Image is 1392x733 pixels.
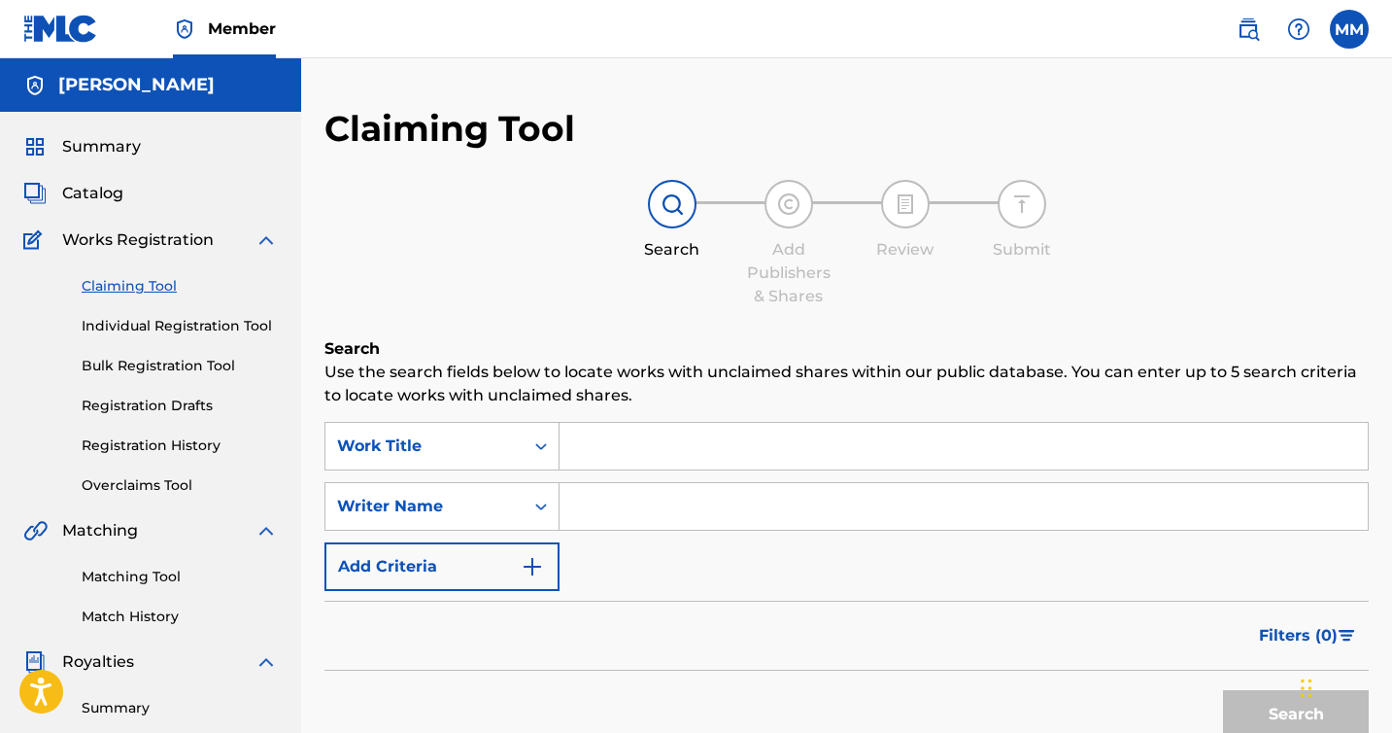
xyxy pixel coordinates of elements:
[255,519,278,542] img: expand
[1247,611,1369,660] button: Filters (0)
[777,192,800,216] img: step indicator icon for Add Publishers & Shares
[82,567,278,587] a: Matching Tool
[208,17,276,40] span: Member
[1259,624,1338,647] span: Filters ( 0 )
[62,519,138,542] span: Matching
[23,182,47,205] img: Catalog
[62,650,134,674] span: Royalties
[58,74,215,96] h5: Rainer Millar Blanchaer
[1010,192,1034,216] img: step indicator icon for Submit
[255,650,278,674] img: expand
[857,238,954,262] div: Review
[62,228,214,252] span: Works Registration
[1279,10,1318,49] div: Help
[324,542,560,591] button: Add Criteria
[82,475,278,496] a: Overclaims Tool
[521,555,544,578] img: 9d2ae6d4665cec9f34b9.svg
[1338,461,1392,617] iframe: Resource Center
[1301,659,1312,717] div: Drag
[82,356,278,376] a: Bulk Registration Tool
[1330,10,1369,49] div: User Menu
[82,607,278,627] a: Match History
[894,192,917,216] img: step indicator icon for Review
[82,276,278,297] a: Claiming Tool
[1295,640,1392,733] iframe: Chat Widget
[23,228,49,252] img: Works Registration
[23,74,47,97] img: Accounts
[23,182,123,205] a: CatalogCatalog
[23,519,48,542] img: Matching
[324,107,575,151] h2: Claiming Tool
[740,238,837,308] div: Add Publishers & Shares
[82,316,278,336] a: Individual Registration Tool
[82,436,278,456] a: Registration History
[337,495,512,518] div: Writer Name
[62,135,141,158] span: Summary
[624,238,721,262] div: Search
[82,698,278,718] a: Summary
[1339,630,1355,642] img: filter
[23,650,47,674] img: Royalties
[23,135,47,158] img: Summary
[661,192,684,216] img: step indicator icon for Search
[1287,17,1310,41] img: help
[23,135,141,158] a: SummarySummary
[23,15,98,43] img: MLC Logo
[1237,17,1260,41] img: search
[62,182,123,205] span: Catalog
[1229,10,1268,49] a: Public Search
[337,435,512,458] div: Work Title
[255,228,278,252] img: expand
[973,238,1070,262] div: Submit
[324,361,1369,407] p: Use the search fields below to locate works with unclaimed shares within our public database. You...
[82,396,278,416] a: Registration Drafts
[173,17,196,41] img: Top Rightsholder
[324,337,1369,361] h6: Search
